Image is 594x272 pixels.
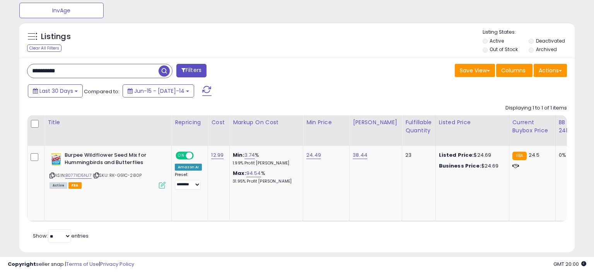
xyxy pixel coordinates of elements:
div: $24.69 [439,152,503,159]
th: The percentage added to the cost of goods (COGS) that forms the calculator for Min & Max prices. [230,115,303,146]
a: Terms of Use [66,260,99,268]
span: FBA [68,182,82,189]
span: All listings currently available for purchase on Amazon [49,182,67,189]
p: Listing States: [483,29,575,36]
label: Out of Stock [490,46,518,53]
button: Columns [496,64,533,77]
span: Last 30 Days [39,87,73,95]
a: 94.54 [246,169,261,177]
button: Actions [534,64,567,77]
div: Fulfillable Quantity [405,118,432,135]
a: 38.44 [353,151,367,159]
b: Max: [233,169,246,177]
span: Show: entries [33,232,89,239]
label: Deactivated [536,38,565,44]
span: 24.5 [529,151,540,159]
div: $24.69 [439,163,503,169]
button: Save View [455,64,495,77]
div: Current Buybox Price [512,118,552,135]
div: BB Share 24h. [559,118,587,135]
div: Listed Price [439,118,506,127]
a: 24.49 [306,151,321,159]
span: Jun-15 - [DATE]-14 [134,87,184,95]
div: Displaying 1 to 1 of 1 items [505,104,567,112]
div: Amazon AI [175,164,202,171]
div: Clear All Filters [27,44,61,52]
div: Title [48,118,168,127]
div: Markup on Cost [233,118,300,127]
img: 41x07vfyjsL._SL40_.jpg [49,152,63,167]
span: ON [176,152,186,159]
span: 2025-08-14 20:00 GMT [553,260,586,268]
div: % [233,152,297,166]
div: seller snap | | [8,261,134,268]
a: 3.74 [244,151,255,159]
a: 12.99 [211,151,224,159]
strong: Copyright [8,260,36,268]
label: Active [490,38,504,44]
a: B077XD5NJ7 [65,172,92,179]
label: Archived [536,46,557,53]
span: OFF [193,152,205,159]
button: Jun-15 - [DATE]-14 [123,84,194,98]
span: Columns [501,67,526,74]
b: Min: [233,151,244,159]
b: Business Price: [439,162,481,169]
div: 0% [559,152,584,159]
div: 23 [405,152,429,159]
button: Last 30 Days [28,84,83,98]
b: Listed Price: [439,151,474,159]
span: | SKU: RK-G91C-280P [93,172,142,178]
div: [PERSON_NAME] [353,118,399,127]
div: Preset: [175,172,202,190]
button: Filters [176,64,207,77]
div: ASIN: [49,152,166,188]
div: Repricing [175,118,205,127]
div: Min Price [306,118,346,127]
span: Compared to: [84,88,119,95]
h5: Listings [41,31,71,42]
a: Privacy Policy [100,260,134,268]
small: FBA [512,152,527,160]
p: 1.99% Profit [PERSON_NAME] [233,161,297,166]
button: InvAge [19,3,104,18]
b: Burpee Wildflower Seed Mix for Hummingbirds and Butterflies [65,152,159,168]
div: % [233,170,297,184]
p: 31.95% Profit [PERSON_NAME] [233,179,297,184]
div: Cost [211,118,226,127]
